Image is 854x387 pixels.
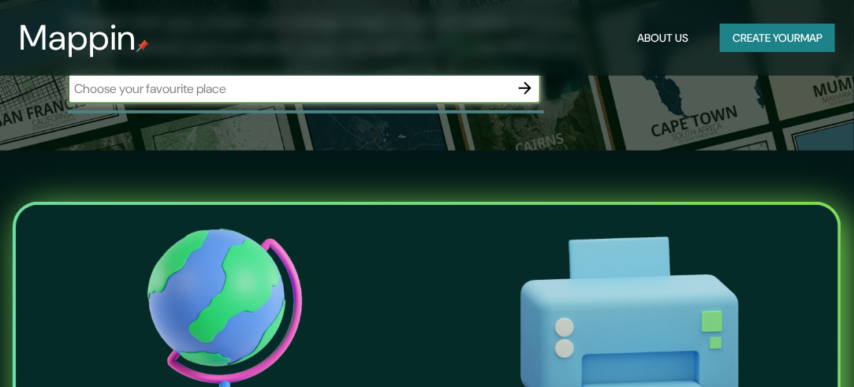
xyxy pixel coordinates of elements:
[720,24,835,53] button: Create yourmap
[136,39,149,52] img: mappin-pin
[68,80,509,98] input: Choose your favourite place
[19,17,136,58] h3: Mappin
[631,24,695,53] button: About Us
